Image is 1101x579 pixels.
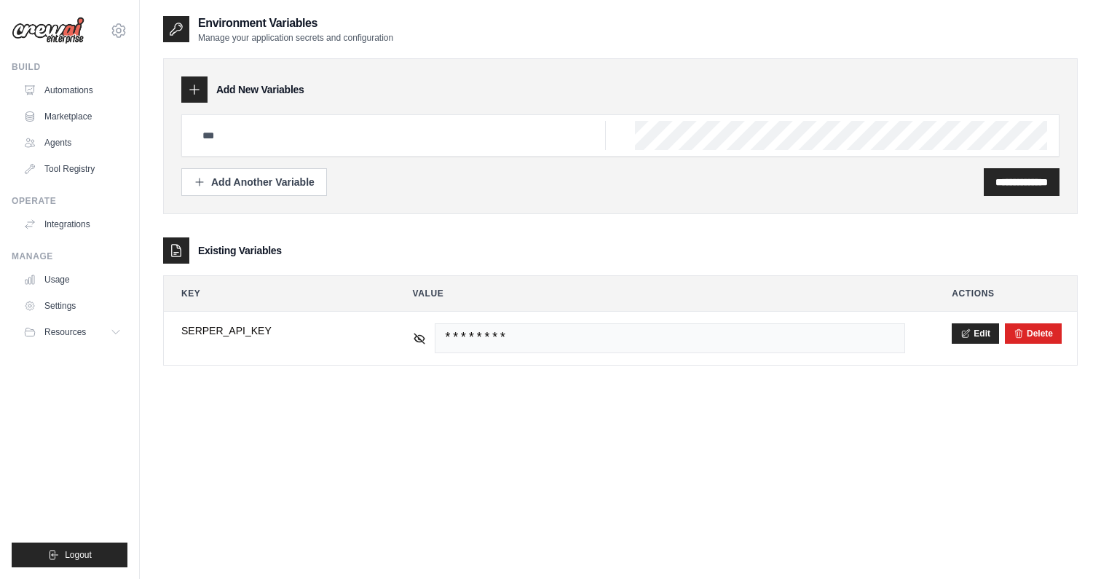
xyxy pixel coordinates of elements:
a: Settings [17,294,127,318]
button: Edit [952,323,999,344]
button: Delete [1014,328,1053,339]
h2: Environment Variables [198,15,393,32]
p: Manage your application secrets and configuration [198,32,393,44]
span: Resources [44,326,86,338]
h3: Existing Variables [198,243,282,258]
button: Logout [12,543,127,567]
div: Build [12,61,127,73]
div: Add Another Variable [194,175,315,189]
th: Value [395,276,923,311]
h3: Add New Variables [216,82,304,97]
a: Tool Registry [17,157,127,181]
button: Resources [17,320,127,344]
th: Key [164,276,384,311]
span: Logout [65,549,92,561]
img: Logo [12,17,84,44]
div: Manage [12,251,127,262]
a: Integrations [17,213,127,236]
a: Agents [17,131,127,154]
a: Usage [17,268,127,291]
button: Add Another Variable [181,168,327,196]
a: Marketplace [17,105,127,128]
div: Operate [12,195,127,207]
span: SERPER_API_KEY [181,323,366,338]
a: Automations [17,79,127,102]
th: Actions [934,276,1077,311]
